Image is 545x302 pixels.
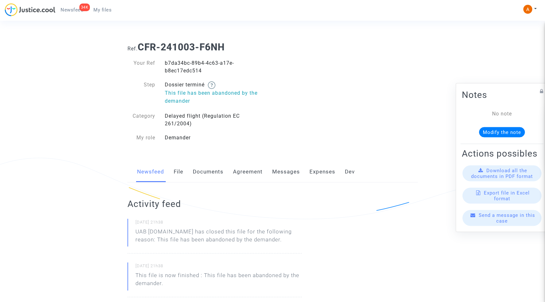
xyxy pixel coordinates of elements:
[138,41,225,53] b: CFR-241003-F6NH
[61,7,83,13] span: Newsfeed
[123,134,160,142] div: My role
[127,46,138,52] span: Ref.
[165,89,268,105] p: This file has been abandoned by the demander
[160,81,272,106] div: Dossier terminé
[174,161,183,182] a: File
[135,219,302,228] small: [DATE] 21h38
[137,161,164,182] a: Newsfeed
[88,5,117,15] a: My files
[484,190,530,201] span: Export file in Excel format
[208,81,215,89] img: help.svg
[233,161,263,182] a: Agreement
[479,127,525,137] button: Modify the note
[93,7,112,13] span: My files
[123,59,160,75] div: Your Ref
[462,89,542,100] h2: Notes
[55,5,88,15] a: 34KNewsfeed
[160,112,272,128] div: Delayed flight (Regulation EC 261/2004)
[79,4,90,11] div: 34K
[193,161,223,182] a: Documents
[127,198,302,210] h2: Activity feed
[135,271,302,291] p: This file is now finished : This file has been abandoned by the demander.
[471,167,533,179] span: Download all the documents in PDF format
[160,134,272,142] div: Demander
[135,263,302,271] small: [DATE] 21h38
[471,110,533,117] div: No note
[160,59,272,75] div: b7da34bc-89b4-4c63-a17e-b8ec17edc514
[523,5,532,14] img: ACg8ocKVT9zOMzNaKO6PaRkgDqk03EFHy1P5Y5AL6ZaxNjCEAprSaQ=s96-c
[123,112,160,128] div: Category
[479,212,535,224] span: Send a message in this case
[272,161,300,182] a: Messages
[5,3,55,16] img: jc-logo.svg
[345,161,355,182] a: Dev
[309,161,335,182] a: Expenses
[135,228,302,244] div: UAB [DOMAIN_NAME] has closed this file for the following reason: This file has been abandoned by ...
[462,148,542,159] h2: Actions possibles
[123,81,160,106] div: Step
